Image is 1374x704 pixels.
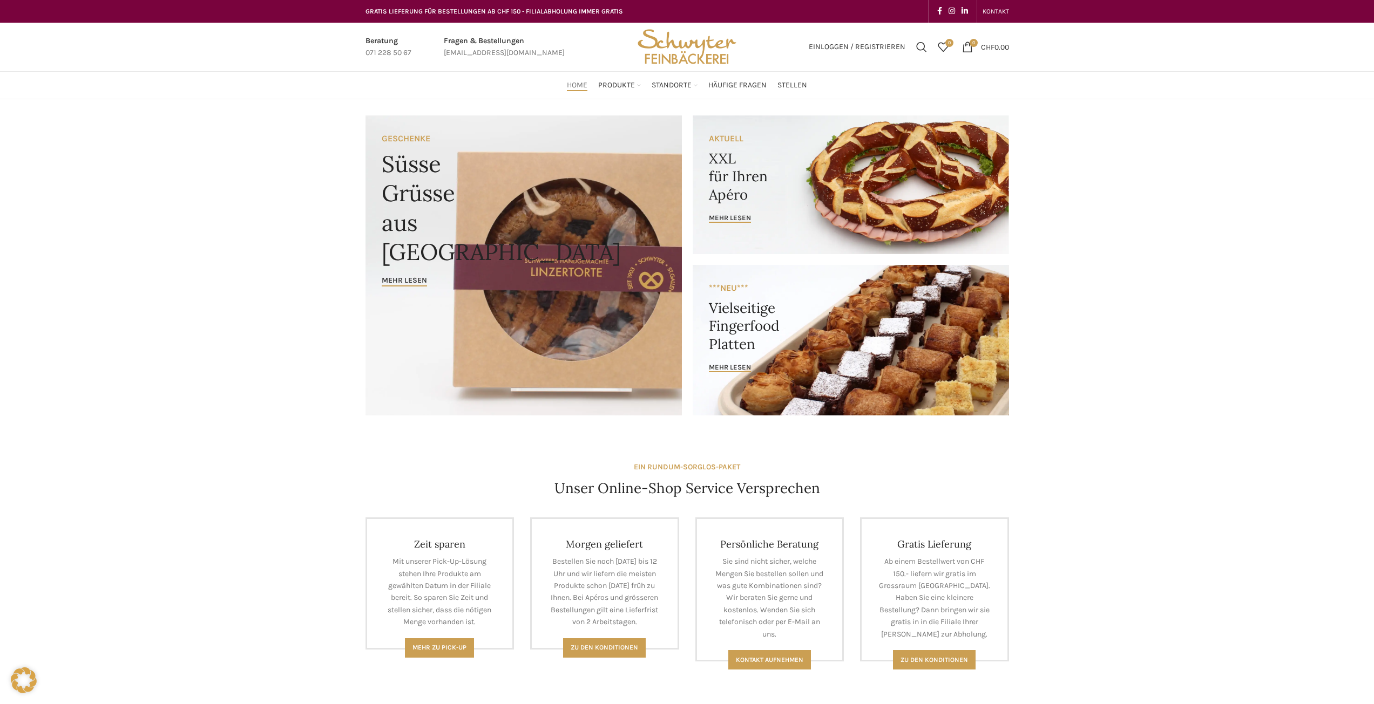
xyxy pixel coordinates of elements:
a: Infobox link [366,35,411,59]
strong: EIN RUNDUM-SORGLOS-PAKET [634,462,740,471]
span: 0 [970,39,978,47]
div: Main navigation [360,74,1014,96]
a: Stellen [777,74,807,96]
a: Häufige Fragen [708,74,767,96]
a: Infobox link [444,35,565,59]
a: Einloggen / Registrieren [803,36,911,58]
div: Secondary navigation [977,1,1014,22]
span: Kontakt aufnehmen [736,656,803,664]
a: Facebook social link [934,4,945,19]
a: Suchen [911,36,932,58]
a: Kontakt aufnehmen [728,650,811,669]
a: 0 CHF0.00 [957,36,1014,58]
a: Site logo [634,42,740,51]
span: Produkte [598,80,635,91]
a: Home [567,74,587,96]
a: KONTAKT [983,1,1009,22]
p: Mit unserer Pick-Up-Lösung stehen Ihre Produkte am gewählten Datum in der Filiale bereit. So spar... [383,556,497,628]
span: Einloggen / Registrieren [809,43,905,51]
img: Bäckerei Schwyter [634,23,740,71]
a: Mehr zu Pick-Up [405,638,474,658]
span: 0 [945,39,953,47]
span: Stellen [777,80,807,91]
h4: Gratis Lieferung [878,538,991,550]
bdi: 0.00 [981,42,1009,51]
p: Sie sind nicht sicher, welche Mengen Sie bestellen sollen und was gute Kombinationen sind? Wir be... [713,556,827,640]
a: Banner link [693,265,1009,415]
span: Home [567,80,587,91]
a: Linkedin social link [958,4,971,19]
a: Banner link [693,115,1009,254]
span: Mehr zu Pick-Up [412,644,466,651]
span: CHF [981,42,994,51]
a: Produkte [598,74,641,96]
p: Ab einem Bestellwert von CHF 150.- liefern wir gratis im Grossraum [GEOGRAPHIC_DATA]. Haben Sie e... [878,556,991,640]
a: Banner link [366,115,682,415]
a: Zu den Konditionen [563,638,646,658]
span: GRATIS LIEFERUNG FÜR BESTELLUNGEN AB CHF 150 - FILIALABHOLUNG IMMER GRATIS [366,8,623,15]
h4: Zeit sparen [383,538,497,550]
span: KONTAKT [983,8,1009,15]
span: Häufige Fragen [708,80,767,91]
a: 0 [932,36,954,58]
a: Zu den konditionen [893,650,976,669]
h4: Morgen geliefert [548,538,661,550]
h4: Persönliche Beratung [713,538,827,550]
a: Standorte [652,74,698,96]
span: Standorte [652,80,692,91]
span: Zu den Konditionen [571,644,638,651]
a: Instagram social link [945,4,958,19]
p: Bestellen Sie noch [DATE] bis 12 Uhr und wir liefern die meisten Produkte schon [DATE] früh zu Ih... [548,556,661,628]
div: Meine Wunschliste [932,36,954,58]
span: Zu den konditionen [901,656,968,664]
h4: Unser Online-Shop Service Versprechen [554,479,820,498]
